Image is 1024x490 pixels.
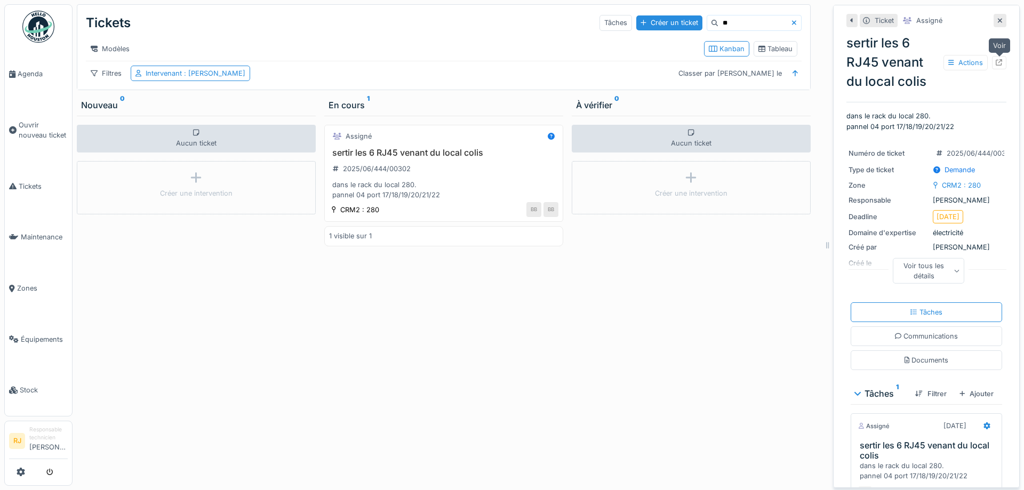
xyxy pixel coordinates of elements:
h3: sertir les 6 RJ45 venant du local colis [860,440,997,461]
div: Demande [945,165,975,175]
div: Assigné [916,15,942,26]
div: 2025/06/444/00302 [343,164,411,174]
span: Agenda [18,69,68,79]
div: Ticket [874,15,893,26]
div: Numéro de ticket [849,148,929,158]
div: Classer par [PERSON_NAME] le [674,66,787,81]
img: Badge_color-CXgf-gQk.svg [22,11,54,43]
div: [DATE] [937,212,959,222]
span: Maintenance [21,232,68,242]
div: Ajouter [955,387,998,401]
sup: 0 [120,99,125,111]
div: Voir [989,38,1010,53]
h3: sertir les 6 RJ45 venant du local colis [329,148,558,158]
div: Actions [943,55,988,70]
div: Créer une intervention [160,188,233,198]
div: [PERSON_NAME] [849,242,1004,252]
a: Maintenance [5,212,72,263]
div: Tâches [599,15,632,30]
div: Intervenant [146,68,245,78]
a: Ouvrir nouveau ticket [5,100,72,161]
li: RJ [9,433,25,449]
div: Aucun ticket [572,125,811,152]
div: Domaine d'expertise [849,228,929,238]
div: Aucun ticket [77,125,316,152]
span: Ouvrir nouveau ticket [19,120,68,140]
div: Communications [895,331,958,341]
sup: 0 [614,99,619,111]
div: Créé par [849,242,929,252]
div: Type de ticket [849,165,929,175]
span: : [PERSON_NAME] [182,69,245,77]
div: [DATE] [943,421,966,431]
div: Nouveau [81,99,311,111]
div: Responsable [849,195,929,205]
div: BB [543,202,558,217]
div: 2025/06/444/00302 [947,148,1014,158]
div: Modèles [86,41,134,57]
div: En cours [329,99,559,111]
span: Stock [20,385,68,395]
div: Tâches [855,387,907,400]
div: BB [526,202,541,217]
a: Agenda [5,49,72,100]
li: [PERSON_NAME] [29,425,68,456]
div: Assigné [858,422,890,431]
div: CRM2 : 280 [942,180,981,190]
span: Zones [17,283,68,293]
a: Équipements [5,314,72,365]
a: Tickets [5,161,72,212]
sup: 1 [367,99,370,111]
div: Zone [849,180,929,190]
div: Filtres [86,66,126,81]
div: Assigné [346,131,372,141]
div: 1 visible sur 1 [329,231,372,241]
div: Responsable technicien [29,425,68,442]
div: CRM2 : 280 [340,205,379,215]
span: Équipements [21,334,68,344]
div: Créer un ticket [636,15,702,30]
span: Tickets [19,181,68,191]
a: RJ Responsable technicien[PERSON_NAME] [9,425,68,459]
div: À vérifier [576,99,806,111]
a: Stock [5,365,72,416]
div: Documents [905,355,949,365]
div: Tickets [86,9,131,37]
div: Deadline [849,212,929,222]
div: Tableau [758,44,793,54]
div: Filtrer [911,387,950,401]
sup: 1 [896,387,899,400]
div: sertir les 6 RJ45 venant du local colis [846,34,1006,91]
a: Zones [5,263,72,314]
div: [PERSON_NAME] [849,195,1004,205]
div: Kanban [709,44,745,54]
div: Voir tous les détails [893,258,964,283]
div: Tâches [910,307,942,317]
div: électricité [849,228,1004,238]
p: dans le rack du local 280. pannel 04 port 17/18/19/20/21/22 [846,111,1006,131]
div: dans le rack du local 280. pannel 04 port 17/18/19/20/21/22 [329,180,558,200]
div: dans le rack du local 280. pannel 04 port 17/18/19/20/21/22 [860,461,997,481]
div: Créer une intervention [655,188,727,198]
